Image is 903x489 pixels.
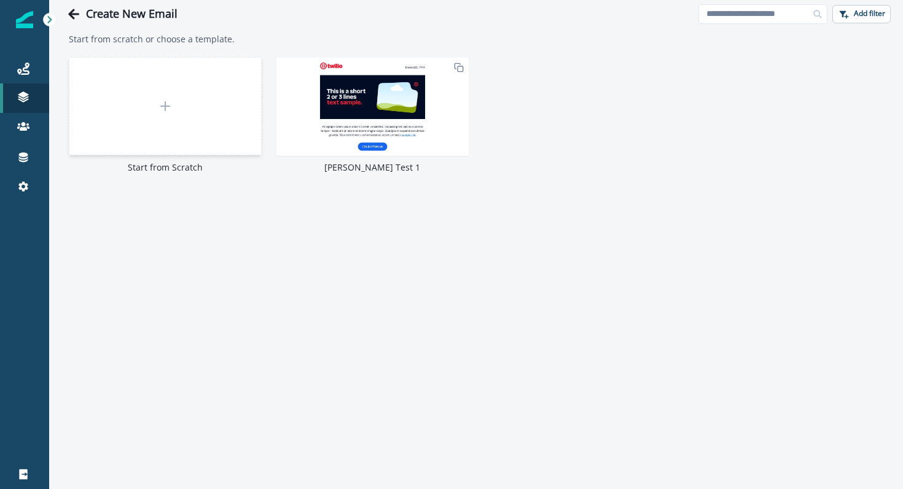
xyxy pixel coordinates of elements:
[69,33,883,45] p: Start from scratch or choose a template.
[16,11,33,28] img: Inflection
[86,7,178,21] h1: Create New Email
[832,5,891,23] button: Add filter
[69,161,262,174] p: Start from Scratch
[276,161,469,174] p: [PERSON_NAME] Test 1
[61,2,86,26] button: Go back
[276,58,469,264] img: Johnny Test 1
[854,9,885,18] p: Add filter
